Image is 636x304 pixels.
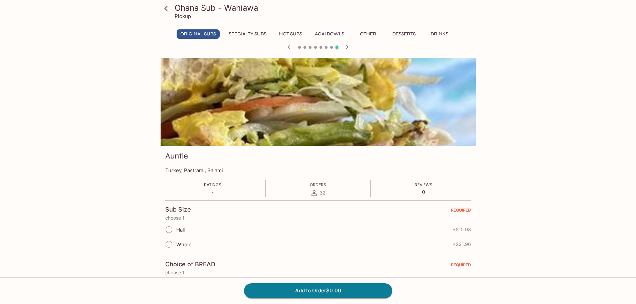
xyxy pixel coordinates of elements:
h4: Sub Size [165,206,191,213]
p: 0 [415,189,432,195]
button: Desserts [389,29,419,39]
span: REQUIRED [451,208,471,215]
button: Drinks [425,29,455,39]
span: + $21.96 [453,242,471,247]
h4: Choice of BREAD [165,261,215,268]
h3: Ohana Sub - Wahiawa [175,3,473,13]
span: REQUIRED [451,262,471,270]
span: Whole [176,241,192,248]
span: Orders [310,182,326,187]
button: Acai Bowls [311,29,348,39]
span: Ratings [204,182,221,187]
button: Add to Order$0.00 [244,283,392,298]
p: choose 1 [165,270,471,275]
p: Pickup [175,13,191,19]
button: Original Subs [177,29,220,39]
button: Other [353,29,383,39]
h3: Auntie [165,151,188,161]
p: Turkey, Pastrami, Salami [165,167,471,174]
p: - [204,189,221,195]
span: + $10.98 [453,227,471,232]
span: Reviews [415,182,432,187]
button: Hot Subs [275,29,306,39]
p: choose 1 [165,215,471,221]
span: Half [176,227,186,233]
button: Specialty Subs [225,29,270,39]
span: 32 [320,190,326,196]
div: Auntie [161,58,476,146]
